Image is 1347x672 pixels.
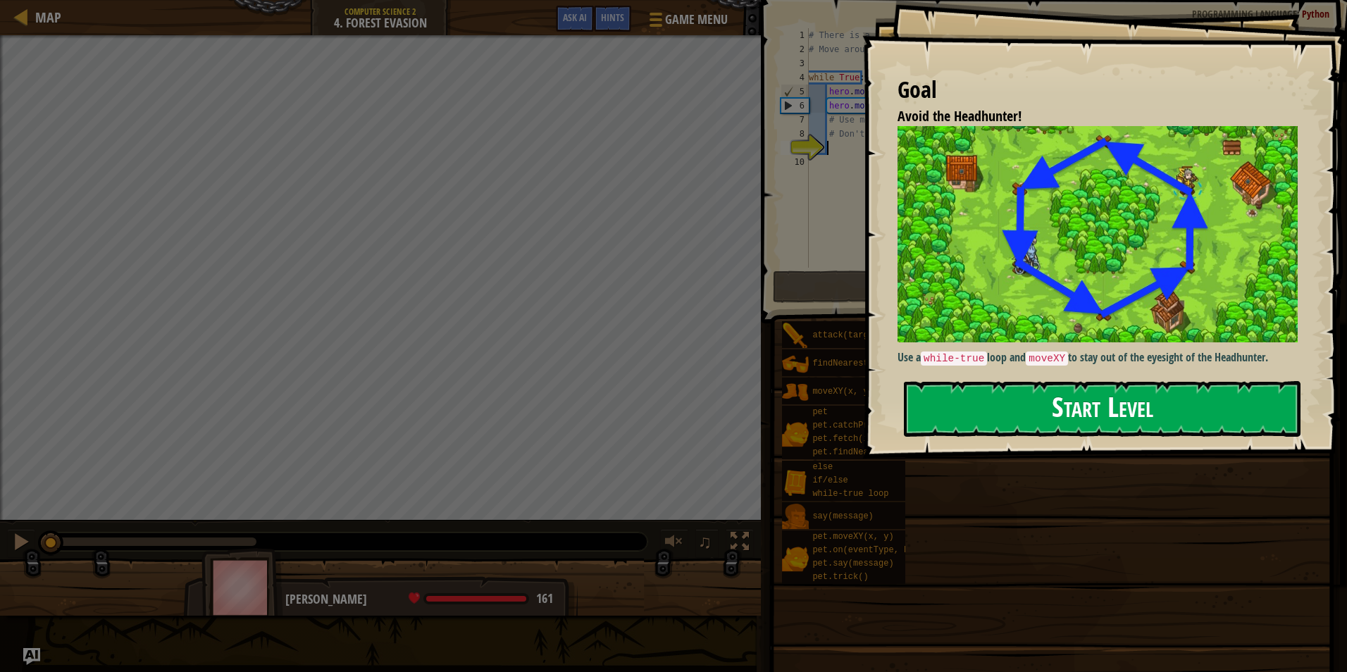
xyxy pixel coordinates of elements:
[665,11,728,29] span: Game Menu
[285,590,564,609] div: [PERSON_NAME]
[563,11,587,24] span: Ask AI
[695,529,719,558] button: ♫
[812,489,888,499] span: while-true loop
[781,28,809,42] div: 1
[898,126,1308,342] img: Forest evasion
[781,42,809,56] div: 2
[23,648,40,665] button: Ask AI
[812,434,888,444] span: pet.fetch(item)
[812,447,949,457] span: pet.findNearestByType(type)
[812,532,893,542] span: pet.moveXY(x, y)
[812,462,833,472] span: else
[782,351,809,378] img: portrait.png
[812,421,944,430] span: pet.catchProjectile(arrow)
[781,141,809,155] div: 9
[782,421,809,447] img: portrait.png
[921,351,987,366] code: while-true
[781,99,809,113] div: 6
[812,359,904,368] span: findNearestEnemy()
[782,323,809,349] img: portrait.png
[536,590,553,607] span: 161
[812,559,893,568] span: pet.say(message)
[556,6,594,32] button: Ask AI
[898,74,1298,106] div: Goal
[660,529,688,558] button: Adjust volume
[781,155,809,169] div: 10
[201,548,283,626] img: thang_avatar_frame.png
[781,113,809,127] div: 7
[698,531,712,552] span: ♫
[898,349,1308,366] p: Use a loop and to stay out of the eyesight of the Headhunter.
[28,8,61,27] a: Map
[601,11,624,24] span: Hints
[781,127,809,141] div: 8
[782,379,809,406] img: portrait.png
[812,511,873,521] span: say(message)
[781,56,809,70] div: 3
[812,387,873,397] span: moveXY(x, y)
[812,545,944,555] span: pet.on(eventType, handler)
[782,504,809,530] img: portrait.png
[812,330,883,340] span: attack(target)
[880,106,1294,127] li: Avoid the Headhunter!
[781,85,809,99] div: 5
[409,592,553,605] div: health: 161 / 161
[782,545,809,572] img: portrait.png
[781,70,809,85] div: 4
[812,572,868,582] span: pet.trick()
[782,469,809,496] img: portrait.png
[7,529,35,558] button: Ctrl + P: Pause
[812,475,848,485] span: if/else
[773,270,1324,303] button: Run ⇧↵
[898,106,1022,125] span: Avoid the Headhunter!
[638,6,736,39] button: Game Menu
[1026,351,1068,366] code: moveXY
[812,407,828,417] span: pet
[904,381,1301,437] button: Start Level
[35,8,61,27] span: Map
[726,529,754,558] button: Toggle fullscreen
